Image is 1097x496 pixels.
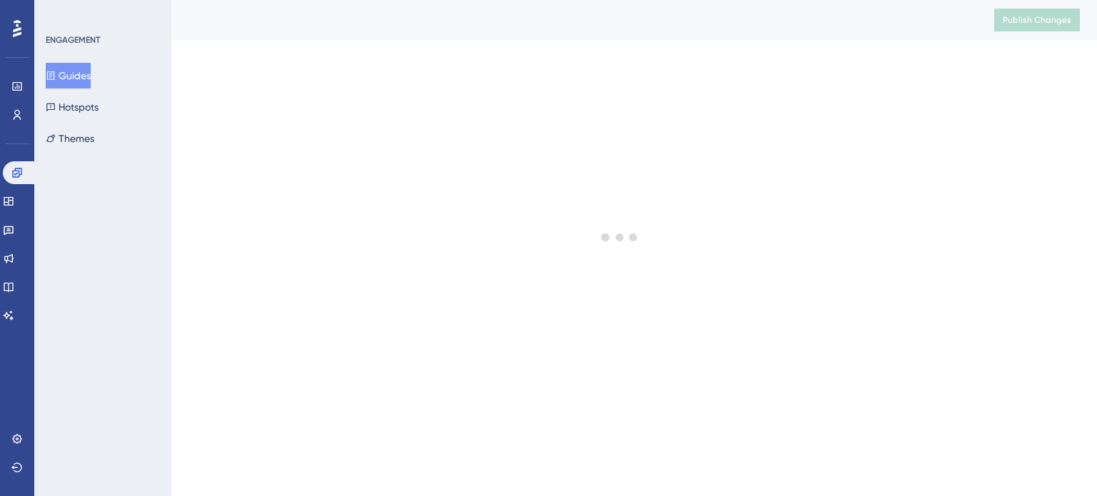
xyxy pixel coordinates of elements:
button: Hotspots [46,94,99,120]
div: ENGAGEMENT [46,34,100,46]
span: Publish Changes [1003,14,1071,26]
button: Guides [46,63,91,88]
button: Themes [46,126,94,151]
button: Publish Changes [994,9,1080,31]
